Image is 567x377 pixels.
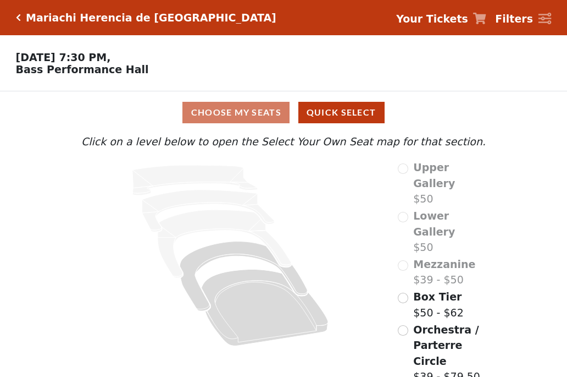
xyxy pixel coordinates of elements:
[26,12,276,24] h5: Mariachi Herencia de [GEOGRAPHIC_DATA]
[396,13,468,25] strong: Your Tickets
[413,208,488,255] label: $50
[413,256,475,288] label: $39 - $50
[202,270,329,346] path: Orchestra / Parterre Circle - Seats Available: 610
[132,165,258,195] path: Upper Gallery - Seats Available: 0
[413,161,455,189] span: Upper Gallery
[495,13,533,25] strong: Filters
[413,210,455,238] span: Lower Gallery
[16,14,21,21] a: Click here to go back to filters
[413,291,462,303] span: Box Tier
[142,190,275,232] path: Lower Gallery - Seats Available: 0
[396,11,486,27] a: Your Tickets
[413,258,475,270] span: Mezzanine
[413,324,479,367] span: Orchestra / Parterre Circle
[298,102,385,123] button: Quick Select
[79,134,488,150] p: Click on a level below to open the Select Your Own Seat map for that section.
[413,289,463,320] label: $50 - $62
[413,160,488,207] label: $50
[495,11,551,27] a: Filters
